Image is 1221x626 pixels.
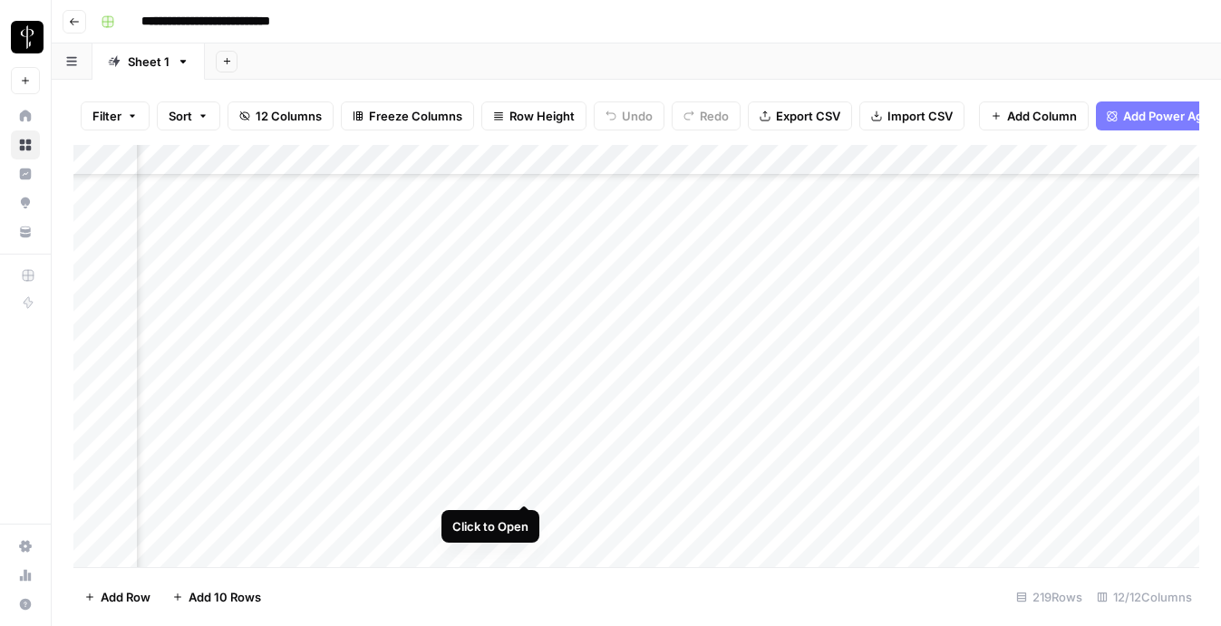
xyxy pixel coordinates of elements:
a: Browse [11,130,40,159]
a: Usage [11,561,40,590]
span: Add 10 Rows [189,588,261,606]
span: Redo [700,107,729,125]
a: Sheet 1 [92,43,205,80]
span: Add Row [101,588,150,606]
span: Sort [169,107,192,125]
button: Filter [81,101,150,130]
span: Add Column [1007,107,1077,125]
div: 12/12 Columns [1090,583,1199,612]
button: Undo [594,101,664,130]
button: 12 Columns [228,101,334,130]
button: Add Column [979,101,1089,130]
a: Opportunities [11,188,40,217]
span: Import CSV [887,107,953,125]
button: Add Row [73,583,161,612]
div: Click to Open [452,517,528,535]
button: Workspace: LP Production Workloads [11,14,40,60]
span: Export CSV [776,107,840,125]
button: Export CSV [748,101,852,130]
span: 12 Columns [256,107,322,125]
a: Home [11,101,40,130]
span: Filter [92,107,121,125]
a: Your Data [11,217,40,246]
div: 219 Rows [1009,583,1090,612]
img: LP Production Workloads Logo [11,21,44,53]
button: Freeze Columns [341,101,474,130]
a: Insights [11,159,40,188]
button: Sort [157,101,220,130]
button: Help + Support [11,590,40,619]
div: Sheet 1 [128,53,170,71]
button: Redo [672,101,741,130]
span: Undo [622,107,653,125]
span: Row Height [509,107,575,125]
button: Add 10 Rows [161,583,272,612]
button: Row Height [481,101,586,130]
span: Freeze Columns [369,107,462,125]
button: Import CSV [859,101,964,130]
a: Settings [11,532,40,561]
